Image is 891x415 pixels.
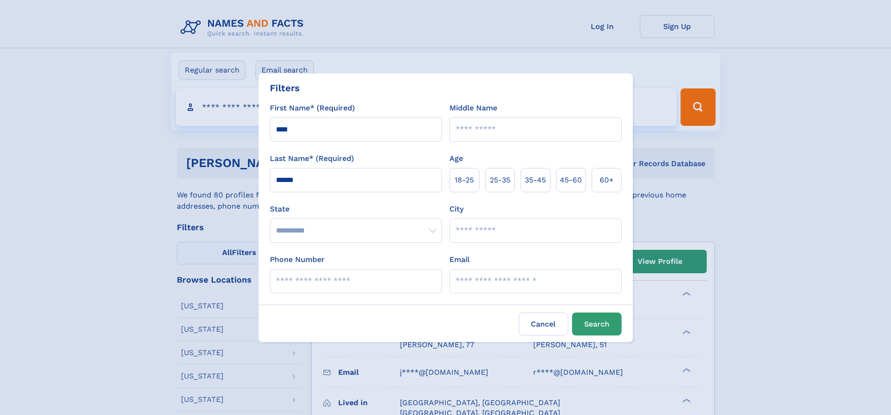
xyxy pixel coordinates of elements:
[490,175,510,186] span: 25‑35
[270,81,300,95] div: Filters
[270,102,355,114] label: First Name* (Required)
[449,204,464,215] label: City
[560,175,582,186] span: 45‑60
[449,102,497,114] label: Middle Name
[270,204,442,215] label: State
[519,313,568,335] label: Cancel
[600,175,614,186] span: 60+
[449,153,463,164] label: Age
[270,153,354,164] label: Last Name* (Required)
[572,313,622,335] button: Search
[449,254,470,265] label: Email
[525,175,546,186] span: 35‑45
[270,254,325,265] label: Phone Number
[455,175,474,186] span: 18‑25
